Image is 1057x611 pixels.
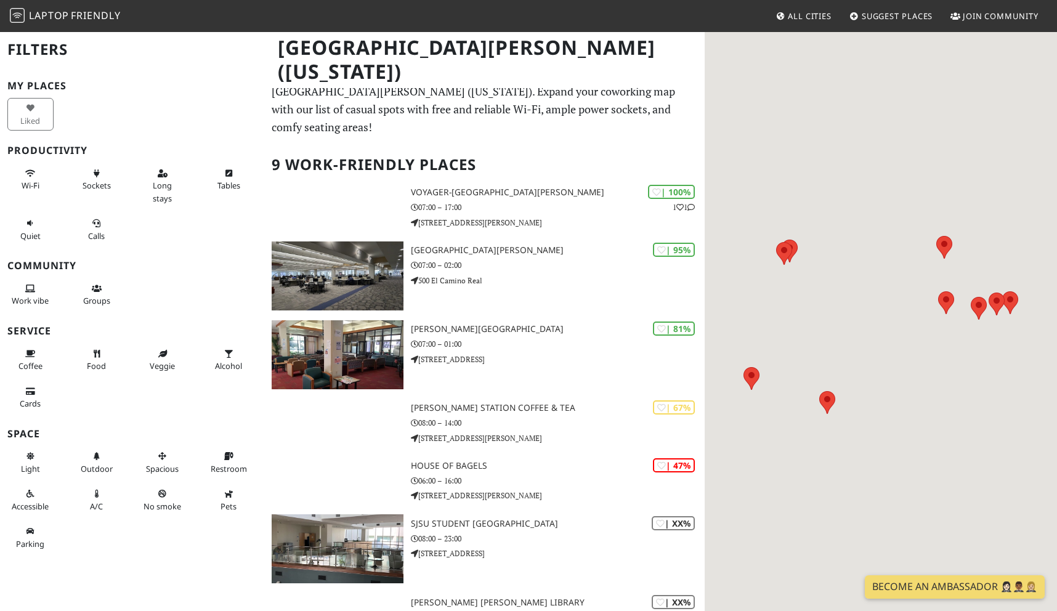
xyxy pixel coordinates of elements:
span: Food [87,360,106,371]
div: | XX% [652,595,695,609]
p: [STREET_ADDRESS][PERSON_NAME] [411,490,705,501]
button: No smoke [140,484,186,516]
a: | 67% [PERSON_NAME] Station Coffee & Tea 08:00 – 14:00 [STREET_ADDRESS][PERSON_NAME] [264,399,705,447]
span: Suggest Places [862,10,933,22]
img: Benson Memorial Center [272,320,403,389]
a: All Cities [771,5,836,27]
h3: Service [7,325,257,337]
p: 07:00 – 17:00 [411,201,705,213]
button: Veggie [140,344,186,376]
span: Group tables [83,295,110,306]
button: Accessible [7,484,54,516]
span: Credit cards [20,398,41,409]
button: Light [7,446,54,479]
a: Benson Memorial Center | 81% [PERSON_NAME][GEOGRAPHIC_DATA] 07:00 – 01:00 [STREET_ADDRESS] [264,320,705,389]
button: Sockets [73,163,119,196]
h3: [GEOGRAPHIC_DATA][PERSON_NAME] [411,245,705,256]
a: Become an Ambassador 🤵🏻‍♀️🤵🏾‍♂️🤵🏼‍♀️ [865,575,1045,599]
p: 06:00 – 16:00 [411,475,705,487]
div: | 81% [653,322,695,336]
p: [STREET_ADDRESS][PERSON_NAME] [411,432,705,444]
p: 08:00 – 23:00 [411,533,705,544]
span: Long stays [153,180,172,203]
div: | 100% [648,185,695,199]
span: Friendly [71,9,120,22]
button: Food [73,344,119,376]
button: Restroom [206,446,252,479]
span: All Cities [788,10,832,22]
p: 07:00 – 02:00 [411,259,705,271]
button: Tables [206,163,252,196]
button: Spacious [140,446,186,479]
h3: House of Bagels [411,461,705,471]
span: Natural light [21,463,40,474]
a: SJSU Student Union Bowling Center | XX% SJSU Student [GEOGRAPHIC_DATA] 08:00 – 23:00 [STREET_ADDR... [264,514,705,583]
h3: Productivity [7,145,257,156]
h3: SJSU Student [GEOGRAPHIC_DATA] [411,519,705,529]
button: Pets [206,484,252,516]
span: Laptop [29,9,69,22]
button: Alcohol [206,344,252,376]
span: Outdoor area [81,463,113,474]
button: Cards [7,381,54,414]
h1: [GEOGRAPHIC_DATA][PERSON_NAME] ([US_STATE]) [268,31,702,89]
button: Coffee [7,344,54,376]
div: | 67% [653,400,695,415]
img: LaptopFriendly [10,8,25,23]
span: Pet friendly [221,501,237,512]
span: Veggie [150,360,175,371]
button: Work vibe [7,278,54,311]
span: Video/audio calls [88,230,105,241]
span: Alcohol [215,360,242,371]
p: [STREET_ADDRESS][PERSON_NAME] [411,217,705,229]
a: Santa Clara University Library | 95% [GEOGRAPHIC_DATA][PERSON_NAME] 07:00 – 02:00 500 El Camino Real [264,241,705,310]
h2: Filters [7,31,257,68]
h3: [PERSON_NAME] [PERSON_NAME] Library [411,597,705,608]
div: | XX% [652,516,695,530]
h3: [PERSON_NAME] Station Coffee & Tea [411,403,705,413]
span: Spacious [146,463,179,474]
button: Outdoor [73,446,119,479]
img: SJSU Student Union Bowling Center [272,514,403,583]
span: Coffee [18,360,43,371]
a: Join Community [946,5,1043,27]
img: Santa Clara University Library [272,241,403,310]
h3: [PERSON_NAME][GEOGRAPHIC_DATA] [411,324,705,334]
a: | 100% 11 Voyager-[GEOGRAPHIC_DATA][PERSON_NAME] 07:00 – 17:00 [STREET_ADDRESS][PERSON_NAME] [264,184,705,232]
h3: Space [7,428,257,440]
span: Parking [16,538,44,549]
span: Join Community [963,10,1039,22]
div: | 95% [653,243,695,257]
span: Power sockets [83,180,111,191]
span: Smoke free [144,501,181,512]
p: [STREET_ADDRESS] [411,354,705,365]
p: 500 El Camino Real [411,275,705,286]
button: Groups [73,278,119,311]
span: Accessible [12,501,49,512]
h3: Community [7,260,257,272]
span: Air conditioned [90,501,103,512]
button: Wi-Fi [7,163,54,196]
h2: 9 Work-Friendly Places [272,146,697,184]
p: [STREET_ADDRESS] [411,548,705,559]
a: Suggest Places [844,5,938,27]
p: 1 1 [673,201,695,213]
button: Quiet [7,213,54,246]
a: | 47% House of Bagels 06:00 – 16:00 [STREET_ADDRESS][PERSON_NAME] [264,456,705,504]
h3: My Places [7,80,257,92]
button: A/C [73,484,119,516]
h3: Voyager-[GEOGRAPHIC_DATA][PERSON_NAME] [411,187,705,198]
button: Long stays [140,163,186,208]
span: Stable Wi-Fi [22,180,39,191]
span: Quiet [20,230,41,241]
span: People working [12,295,49,306]
div: | 47% [653,458,695,472]
p: 07:00 – 01:00 [411,338,705,350]
button: Parking [7,521,54,554]
span: Restroom [211,463,247,474]
p: 08:00 – 14:00 [411,417,705,429]
span: Work-friendly tables [217,180,240,191]
a: LaptopFriendly LaptopFriendly [10,6,121,27]
button: Calls [73,213,119,246]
